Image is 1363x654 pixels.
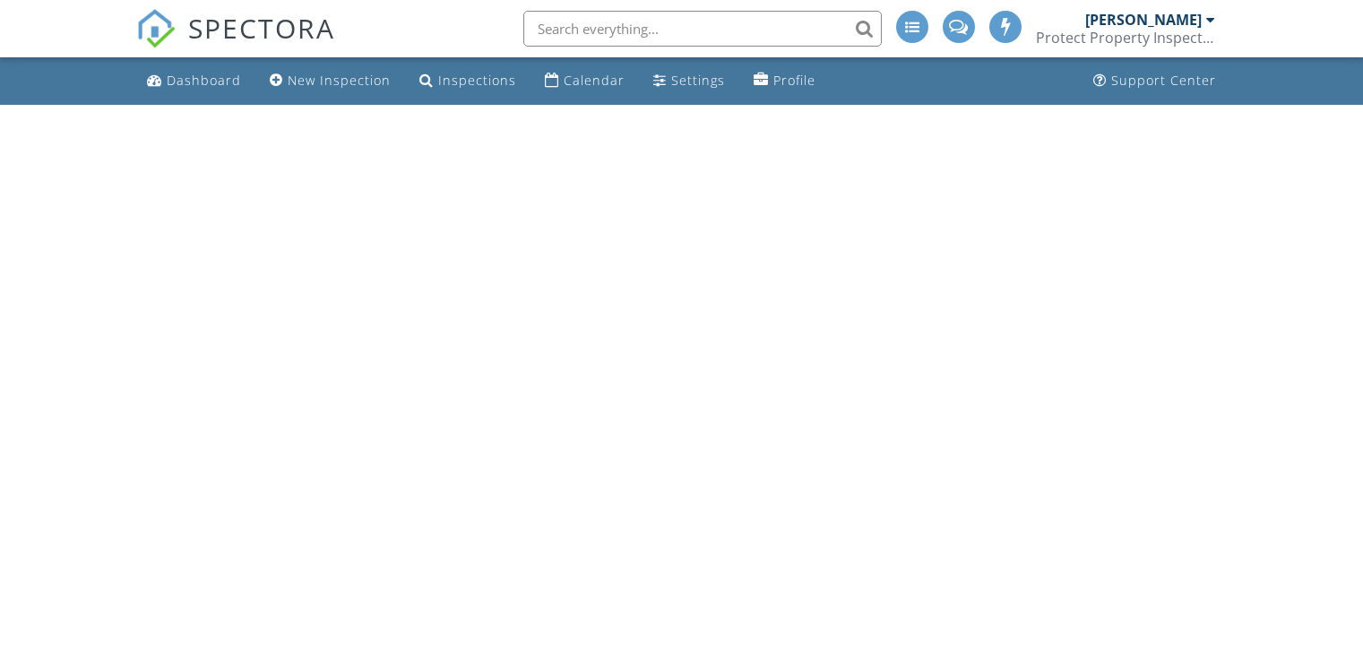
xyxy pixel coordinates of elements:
span: SPECTORA [188,9,335,47]
a: SPECTORA [136,24,335,62]
a: Calendar [538,65,632,98]
input: Search everything... [523,11,882,47]
div: Profile [773,72,815,89]
a: Profile [746,65,823,98]
div: [PERSON_NAME] [1085,11,1202,29]
div: Settings [671,72,725,89]
a: New Inspection [263,65,398,98]
a: Inspections [412,65,523,98]
div: Inspections [438,72,516,89]
a: Support Center [1086,65,1223,98]
div: New Inspection [288,72,391,89]
a: Dashboard [140,65,248,98]
div: Calendar [564,72,625,89]
div: Support Center [1111,72,1216,89]
a: Settings [646,65,732,98]
div: Protect Property Inspections [1036,29,1215,47]
div: Dashboard [167,72,241,89]
img: The Best Home Inspection Software - Spectora [136,9,176,48]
